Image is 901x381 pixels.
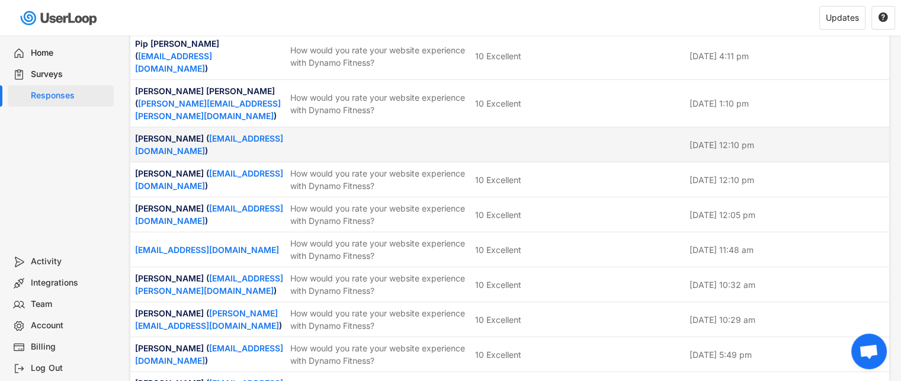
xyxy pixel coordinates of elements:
[31,277,109,289] div: Integrations
[690,174,885,186] div: [DATE] 12:10 pm
[475,348,521,361] div: 10 Excellent
[31,256,109,267] div: Activity
[135,168,283,191] a: [EMAIL_ADDRESS][DOMAIN_NAME]
[690,244,885,256] div: [DATE] 11:48 am
[475,50,521,62] div: 10 Excellent
[135,343,283,366] a: [EMAIL_ADDRESS][DOMAIN_NAME]
[135,51,212,73] a: [EMAIL_ADDRESS][DOMAIN_NAME]
[290,272,468,297] div: How would you rate your website experience with Dynamo Fitness?
[475,313,521,326] div: 10 Excellent
[475,209,521,221] div: 10 Excellent
[690,97,885,110] div: [DATE] 1:10 pm
[135,167,283,192] div: [PERSON_NAME] ( )
[290,237,468,262] div: How would you rate your website experience with Dynamo Fitness?
[690,209,885,221] div: [DATE] 12:05 pm
[475,97,521,110] div: 10 Excellent
[31,47,109,59] div: Home
[18,6,101,30] img: userloop-logo-01.svg
[135,37,283,75] div: Pip [PERSON_NAME] ( )
[878,12,889,23] button: 
[135,132,283,157] div: [PERSON_NAME] ( )
[690,348,885,361] div: [DATE] 5:49 pm
[826,14,859,22] div: Updates
[135,272,283,297] div: [PERSON_NAME] ( )
[135,85,283,122] div: [PERSON_NAME] [PERSON_NAME] ( )
[135,203,283,226] a: [EMAIL_ADDRESS][DOMAIN_NAME]
[690,313,885,326] div: [DATE] 10:29 am
[290,202,468,227] div: How would you rate your website experience with Dynamo Fitness?
[31,363,109,374] div: Log Out
[690,50,885,62] div: [DATE] 4:11 pm
[31,320,109,331] div: Account
[135,98,281,121] a: [PERSON_NAME][EMAIL_ADDRESS][PERSON_NAME][DOMAIN_NAME]
[31,299,109,310] div: Team
[135,342,283,367] div: [PERSON_NAME] ( )
[475,278,521,291] div: 10 Excellent
[135,133,283,156] a: [EMAIL_ADDRESS][DOMAIN_NAME]
[135,202,283,227] div: [PERSON_NAME] ( )
[290,44,468,69] div: How would you rate your website experience with Dynamo Fitness?
[135,273,283,296] a: [EMAIL_ADDRESS][PERSON_NAME][DOMAIN_NAME]
[290,167,468,192] div: How would you rate your website experience with Dynamo Fitness?
[31,90,109,101] div: Responses
[135,245,279,255] a: [EMAIL_ADDRESS][DOMAIN_NAME]
[31,69,109,80] div: Surveys
[690,278,885,291] div: [DATE] 10:32 am
[690,139,885,151] div: [DATE] 12:10 pm
[475,244,521,256] div: 10 Excellent
[851,334,887,369] a: Open chat
[290,91,468,116] div: How would you rate your website experience with Dynamo Fitness?
[475,174,521,186] div: 10 Excellent
[31,341,109,353] div: Billing
[290,307,468,332] div: How would you rate your website experience with Dynamo Fitness?
[135,307,283,332] div: [PERSON_NAME] ( )
[290,342,468,367] div: How would you rate your website experience with Dynamo Fitness?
